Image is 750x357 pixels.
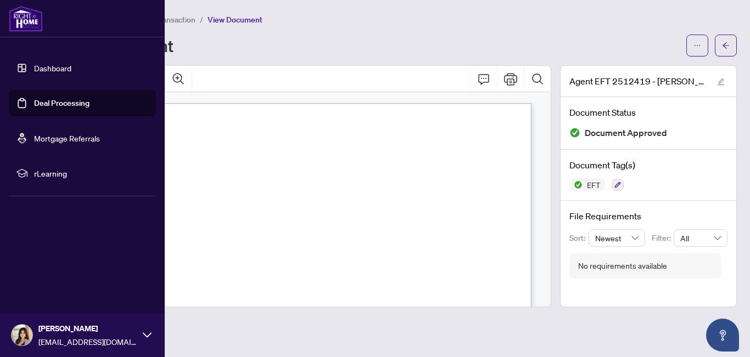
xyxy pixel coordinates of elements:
[569,178,583,191] img: Status Icon
[34,63,71,73] a: Dashboard
[706,319,739,352] button: Open asap
[578,260,667,272] div: No requirements available
[137,15,195,25] span: View Transaction
[9,5,43,32] img: logo
[585,126,667,140] span: Document Approved
[569,75,707,88] span: Agent EFT 2512419 - [PERSON_NAME].pdf
[595,230,639,246] span: Newest
[722,42,730,49] span: arrow-left
[569,127,580,138] img: Document Status
[680,230,721,246] span: All
[652,232,674,244] p: Filter:
[208,15,262,25] span: View Document
[717,78,725,86] span: edit
[569,158,727,172] h4: Document Tag(s)
[34,133,100,143] a: Mortgage Referrals
[34,167,148,179] span: rLearning
[569,209,727,223] h4: File Requirements
[569,232,589,244] p: Sort:
[569,106,727,119] h4: Document Status
[38,336,137,348] span: [EMAIL_ADDRESS][DOMAIN_NAME]
[34,98,89,108] a: Deal Processing
[12,325,32,345] img: Profile Icon
[200,13,203,26] li: /
[583,181,605,189] span: EFT
[693,42,701,49] span: ellipsis
[38,322,137,335] span: [PERSON_NAME]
